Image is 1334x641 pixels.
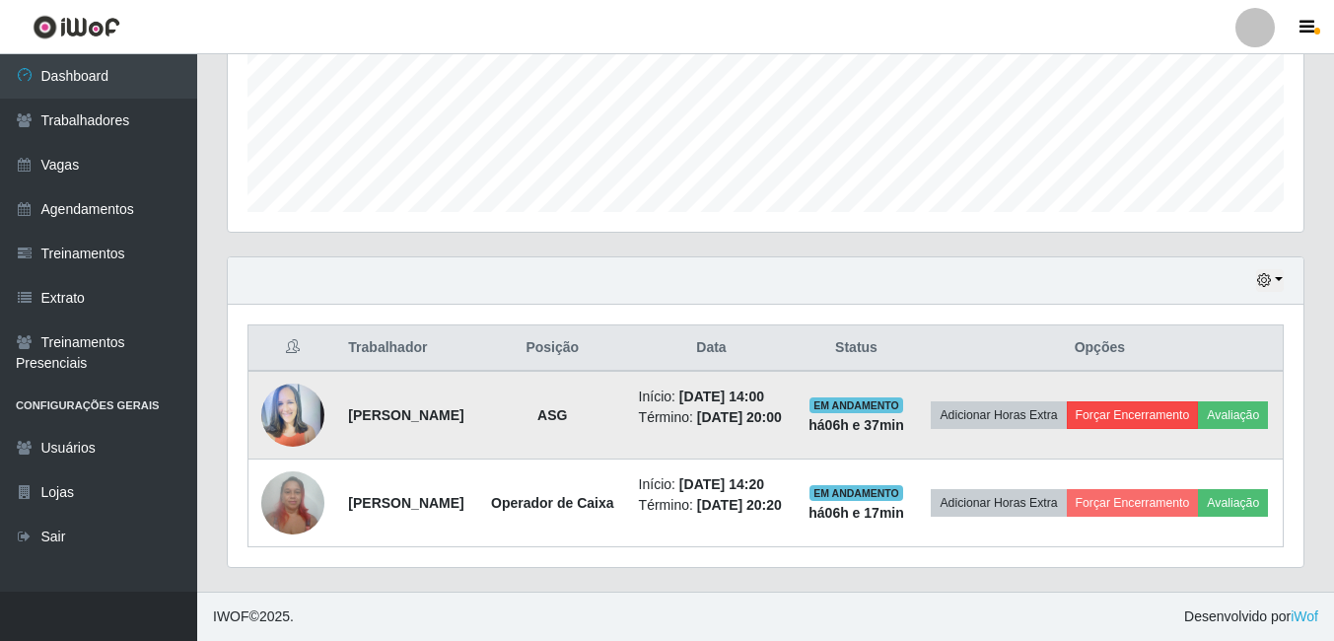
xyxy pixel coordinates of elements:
button: Adicionar Horas Extra [931,489,1066,517]
strong: há 06 h e 37 min [808,417,904,433]
button: Forçar Encerramento [1067,489,1199,517]
img: 1737928843206.jpeg [261,373,324,457]
span: IWOF [213,608,249,624]
strong: [PERSON_NAME] [348,407,463,423]
th: Status [796,325,916,372]
button: Avaliação [1198,489,1268,517]
strong: há 06 h e 17 min [808,505,904,521]
span: EM ANDAMENTO [809,397,903,413]
button: Forçar Encerramento [1067,401,1199,429]
img: 1722880664865.jpeg [261,461,324,544]
a: iWof [1291,608,1318,624]
strong: ASG [537,407,567,423]
button: Adicionar Horas Extra [931,401,1066,429]
time: [DATE] 20:20 [697,497,782,513]
span: Desenvolvido por [1184,606,1318,627]
li: Início: [639,474,785,495]
th: Data [627,325,797,372]
time: [DATE] 20:00 [697,409,782,425]
th: Posição [478,325,627,372]
strong: [PERSON_NAME] [348,495,463,511]
li: Início: [639,387,785,407]
span: © 2025 . [213,606,294,627]
th: Opções [917,325,1284,372]
time: [DATE] 14:00 [679,389,764,404]
li: Término: [639,495,785,516]
th: Trabalhador [336,325,478,372]
button: Avaliação [1198,401,1268,429]
span: EM ANDAMENTO [809,485,903,501]
li: Término: [639,407,785,428]
img: CoreUI Logo [33,15,120,39]
strong: Operador de Caixa [491,495,614,511]
time: [DATE] 14:20 [679,476,764,492]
